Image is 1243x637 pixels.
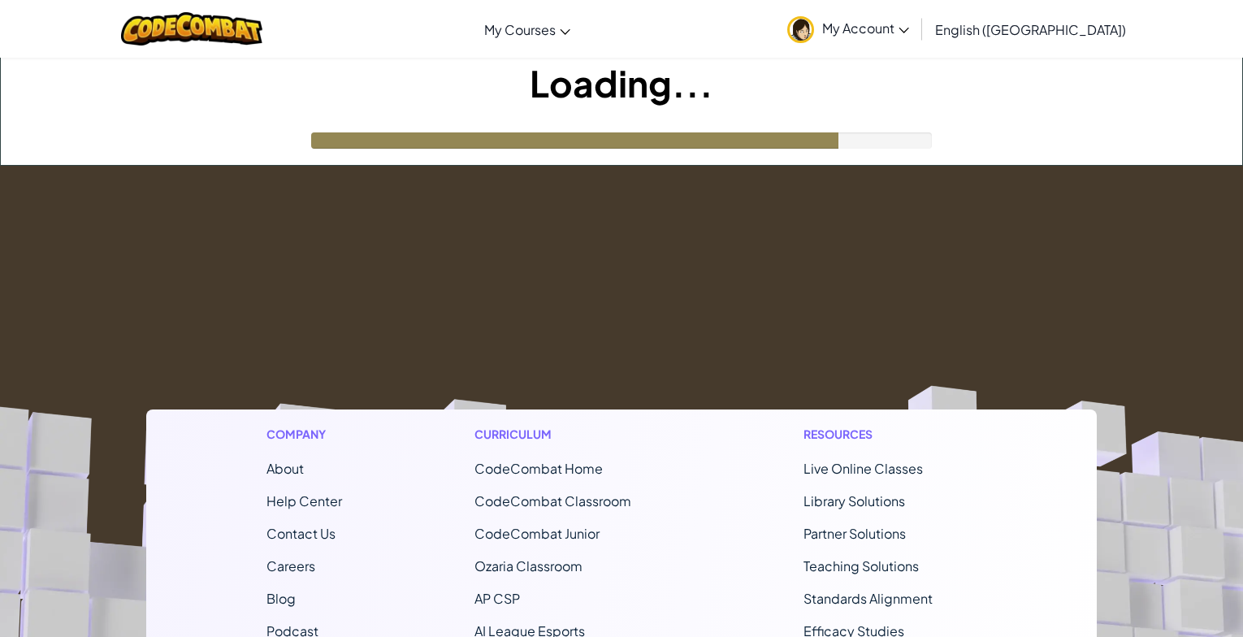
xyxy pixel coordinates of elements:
[803,460,923,477] a: Live Online Classes
[803,492,905,509] a: Library Solutions
[1,58,1242,108] h1: Loading...
[476,7,578,51] a: My Courses
[484,21,556,38] span: My Courses
[803,525,906,542] a: Partner Solutions
[266,426,342,443] h1: Company
[474,426,671,443] h1: Curriculum
[935,21,1126,38] span: English ([GEOGRAPHIC_DATA])
[474,557,583,574] a: Ozaria Classroom
[266,492,342,509] a: Help Center
[803,557,919,574] a: Teaching Solutions
[779,3,917,54] a: My Account
[803,426,977,443] h1: Resources
[266,590,296,607] a: Blog
[474,492,631,509] a: CodeCombat Classroom
[822,19,909,37] span: My Account
[803,590,933,607] a: Standards Alignment
[121,12,263,45] img: CodeCombat logo
[787,16,814,43] img: avatar
[474,460,603,477] span: CodeCombat Home
[266,525,336,542] span: Contact Us
[474,525,600,542] a: CodeCombat Junior
[266,557,315,574] a: Careers
[927,7,1134,51] a: English ([GEOGRAPHIC_DATA])
[474,590,520,607] a: AP CSP
[266,460,304,477] a: About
